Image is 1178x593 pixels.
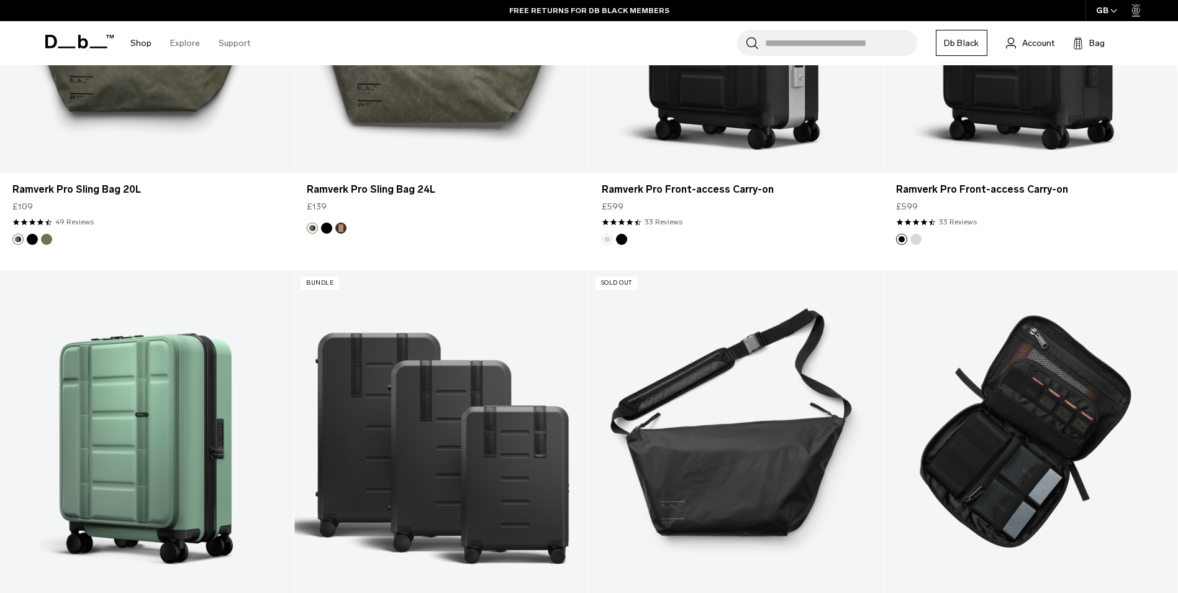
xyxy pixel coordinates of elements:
[307,200,327,213] span: £139
[596,277,638,290] p: Sold Out
[602,234,613,245] button: Silver
[301,277,339,290] p: Bundle
[307,182,576,197] a: Ramverk Pro Sling Bag 24L
[12,200,33,213] span: £109
[121,21,260,65] nav: Main Navigation
[936,30,987,56] a: Db Black
[41,234,52,245] button: Mash Green
[509,5,669,16] a: FREE RETURNS FOR DB BLACK MEMBERS
[1022,37,1054,50] span: Account
[12,182,281,197] a: Ramverk Pro Sling Bag 20L
[896,182,1165,197] a: Ramverk Pro Front-access Carry-on
[321,223,332,234] button: Black Out
[602,200,623,213] span: £599
[130,21,152,65] a: Shop
[602,182,871,197] a: Ramverk Pro Front-access Carry-on
[896,200,918,213] span: £599
[616,234,627,245] button: Black Out
[939,216,977,228] a: 33 reviews
[645,216,682,228] a: 33 reviews
[1073,35,1105,50] button: Bag
[170,21,200,65] a: Explore
[1089,37,1105,50] span: Bag
[307,223,318,234] button: Forest Green
[55,216,94,228] a: 49 reviews
[12,234,24,245] button: Forest Green
[896,234,907,245] button: Black Out
[335,223,347,234] button: Espresso
[910,234,922,245] button: Silver
[27,234,38,245] button: Black Out
[219,21,250,65] a: Support
[1006,35,1054,50] a: Account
